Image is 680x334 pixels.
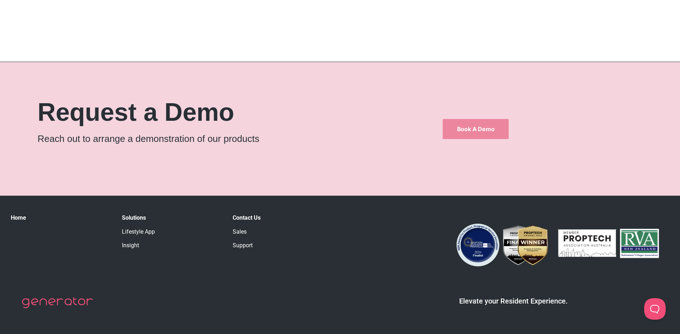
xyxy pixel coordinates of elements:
iframe: Toggle Customer Support [644,298,666,320]
a: Support [233,242,253,249]
a: Sales [233,228,247,235]
a: Lifestyle App [122,228,155,235]
a: Insight [122,242,139,249]
strong: Solutions [122,214,146,221]
h5: Elevate your Resident Experience.​ [358,297,670,305]
span: Book a Demo [457,126,495,132]
a: Home [11,214,26,221]
strong: Contact Us [233,214,261,221]
h2: Request a Demo [38,100,401,125]
p: Reach out to arrange a demonstration of our products [38,132,401,146]
a: Book a Demo [443,119,509,139]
